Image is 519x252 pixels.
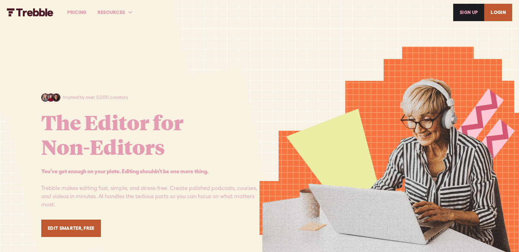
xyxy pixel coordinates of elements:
[92,1,139,24] div: RESOURCES
[7,8,54,16] img: Trebble FM Logo
[7,8,54,16] a: home
[63,94,128,101] p: trusted by over 5,000 creators
[41,168,208,174] strong: You’ve got enough on your plate. Editing shouldn’t be one more thing. ‍
[41,110,183,159] h1: The Editor for Non-Editors
[41,167,259,209] p: Trebble makes editing fast, simple, and stress-free. Create polished podcasts, courses, and video...
[484,4,512,21] a: LOGIN
[41,220,101,237] a: Edit Smarter, Free
[62,1,92,24] a: PRICING
[453,4,484,21] a: SIGn UP
[98,9,125,16] div: RESOURCES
